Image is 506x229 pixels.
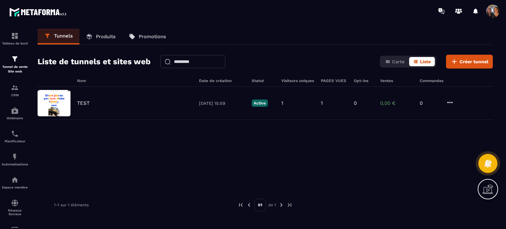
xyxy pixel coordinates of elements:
p: Planificateur [2,139,28,143]
img: social-network [11,199,19,207]
a: formationformationTableau de bord [2,27,28,50]
p: 0,00 € [380,100,413,106]
p: Produits [96,34,116,40]
button: Liste [409,57,435,66]
a: Produits [79,29,122,44]
img: next [278,202,284,208]
img: image [38,90,70,116]
img: automations [11,176,19,184]
p: TEST [77,100,90,106]
span: Carte [392,59,405,64]
a: social-networksocial-networkRéseaux Sociaux [2,194,28,221]
h2: Liste de tunnels et sites web [38,55,151,68]
img: automations [11,153,19,161]
a: formationformationCRM [2,79,28,102]
a: schedulerschedulerPlanificateur [2,125,28,148]
p: CRM [2,93,28,97]
p: Promotions [139,34,166,40]
a: automationsautomationsWebinaire [2,102,28,125]
p: Tunnel de vente Site web [2,65,28,74]
h6: Visiteurs uniques [281,78,314,83]
p: 1 [281,100,283,106]
p: Espace membre [2,186,28,189]
p: 0 [420,100,439,106]
h6: PAGES VUES [321,78,347,83]
h6: Nom [77,78,192,83]
img: scheduler [11,130,19,138]
button: Carte [381,57,408,66]
a: formationformationTunnel de vente Site web [2,50,28,79]
p: de 1 [268,202,276,208]
span: Créer tunnel [460,58,489,65]
p: [DATE] 15:59 [199,101,245,106]
p: 1-1 sur 1 éléments [54,203,89,207]
h6: Ventes [380,78,413,83]
img: logo [9,6,69,18]
h6: Statut [252,78,275,83]
button: Créer tunnel [446,55,493,69]
a: automationsautomationsEspace membre [2,171,28,194]
img: formation [11,55,19,63]
img: prev [246,202,252,208]
p: Tunnels [54,33,73,39]
p: Automatisations [2,162,28,166]
a: automationsautomationsAutomatisations [2,148,28,171]
span: Liste [420,59,431,64]
img: prev [238,202,244,208]
a: Promotions [122,29,173,44]
p: 0 [354,100,357,106]
h6: Date de création [199,78,245,83]
img: formation [11,84,19,92]
a: Tunnels [38,29,79,44]
h6: Opt-ins [354,78,374,83]
img: automations [11,107,19,115]
p: Webinaire [2,116,28,120]
p: Active [252,100,268,107]
p: 01 [254,199,266,211]
img: formation [11,32,19,40]
p: Tableau de bord [2,42,28,45]
p: 1 [321,100,323,106]
img: next [287,202,293,208]
p: Réseaux Sociaux [2,209,28,216]
h6: Commandes [420,78,443,83]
